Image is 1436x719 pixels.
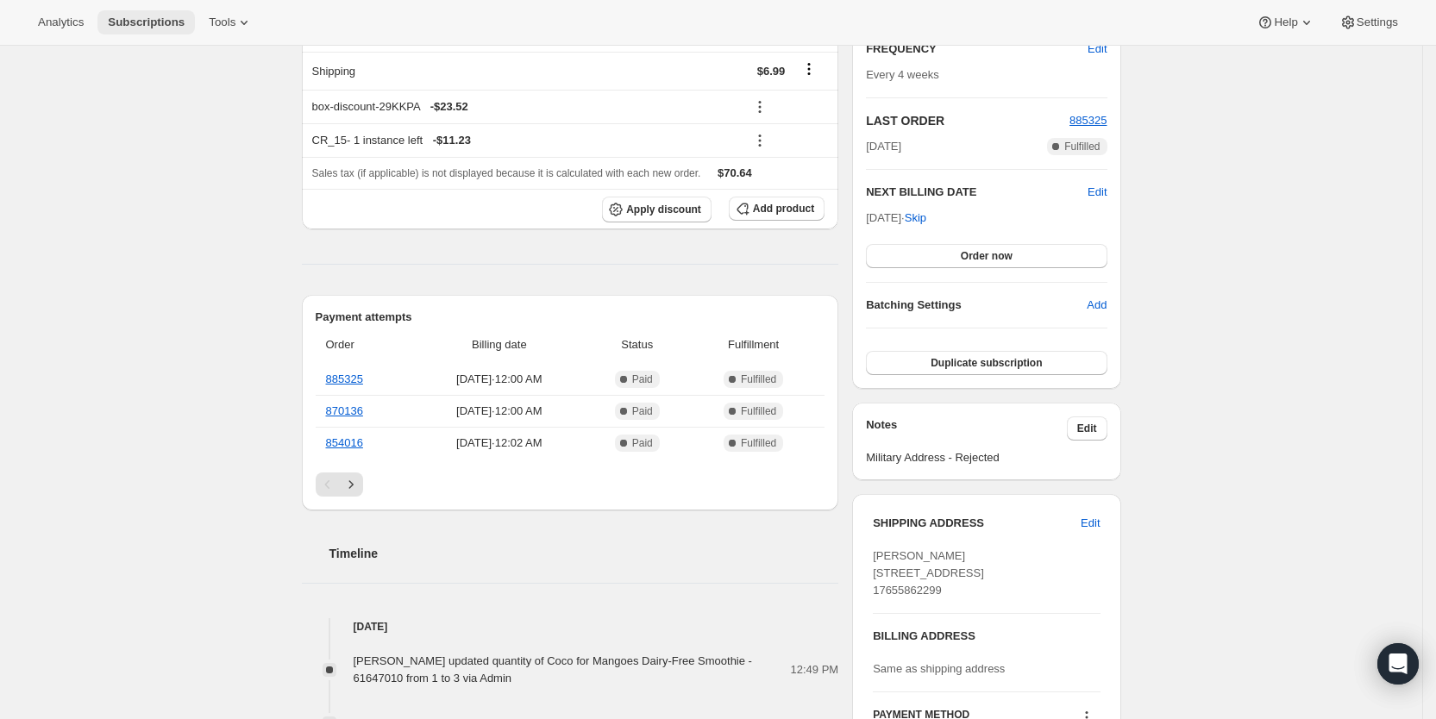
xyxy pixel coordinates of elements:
[1088,184,1107,201] button: Edit
[795,59,823,78] button: Shipping actions
[198,10,263,34] button: Tools
[866,449,1107,466] span: Military Address - Rejected
[866,68,939,81] span: Every 4 weeks
[302,618,839,635] h4: [DATE]
[1087,297,1107,314] span: Add
[931,356,1042,370] span: Duplicate subscription
[417,336,581,353] span: Billing date
[873,628,1100,645] h3: BILLING ADDRESS
[866,297,1087,314] h6: Batching Settings
[326,404,363,417] a: 870136
[430,98,468,116] span: - $23.52
[1064,140,1100,153] span: Fulfilled
[866,112,1069,129] h2: LAST ORDER
[873,549,984,597] span: [PERSON_NAME] [STREET_ADDRESS] 17655862299
[316,472,825,497] nav: Pagination
[741,404,776,418] span: Fulfilled
[602,197,712,222] button: Apply discount
[1069,112,1107,129] button: 885325
[866,138,901,155] span: [DATE]
[873,515,1081,532] h3: SHIPPING ADDRESS
[905,209,926,227] span: Skip
[632,372,653,386] span: Paid
[417,371,581,388] span: [DATE] · 12:00 AM
[417,403,581,420] span: [DATE] · 12:00 AM
[417,435,581,452] span: [DATE] · 12:02 AM
[866,184,1088,201] h2: NEXT BILLING DATE
[632,404,653,418] span: Paid
[1329,10,1408,34] button: Settings
[1069,114,1107,127] a: 885325
[1081,515,1100,532] span: Edit
[1067,416,1107,441] button: Edit
[1077,422,1097,435] span: Edit
[312,167,701,179] span: Sales tax (if applicable) is not displayed because it is calculated with each new order.
[302,52,593,90] th: Shipping
[757,65,786,78] span: $6.99
[729,197,825,221] button: Add product
[866,244,1107,268] button: Order now
[866,41,1088,58] h2: FREQUENCY
[866,351,1107,375] button: Duplicate subscription
[1088,41,1107,58] span: Edit
[209,16,235,29] span: Tools
[894,204,937,232] button: Skip
[1246,10,1325,34] button: Help
[1076,291,1117,319] button: Add
[753,202,814,216] span: Add product
[1274,16,1297,29] span: Help
[592,336,682,353] span: Status
[433,132,471,149] span: - $11.23
[866,211,926,224] span: [DATE] ·
[791,661,839,678] span: 12:49 PM
[339,472,363,497] button: Next
[329,545,839,562] h2: Timeline
[632,436,653,450] span: Paid
[28,10,94,34] button: Analytics
[312,132,736,149] div: CR_15 - 1 instance left
[316,326,412,364] th: Order
[316,309,825,326] h2: Payment attempts
[312,98,736,116] div: box-discount-29KKPA
[626,203,701,216] span: Apply discount
[1070,510,1110,537] button: Edit
[1077,35,1117,63] button: Edit
[326,436,363,449] a: 854016
[326,372,363,385] a: 885325
[38,16,84,29] span: Analytics
[108,16,185,29] span: Subscriptions
[741,436,776,450] span: Fulfilled
[1357,16,1398,29] span: Settings
[741,372,776,386] span: Fulfilled
[693,336,814,353] span: Fulfillment
[961,249,1013,263] span: Order now
[873,662,1005,675] span: Same as shipping address
[866,416,1067,441] h3: Notes
[97,10,195,34] button: Subscriptions
[718,166,752,179] span: $70.64
[354,654,752,685] span: [PERSON_NAME] updated quantity of Coco for Mangoes Dairy-Free Smoothie - 61647010 from 1 to 3 via...
[1377,643,1419,685] div: Open Intercom Messenger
